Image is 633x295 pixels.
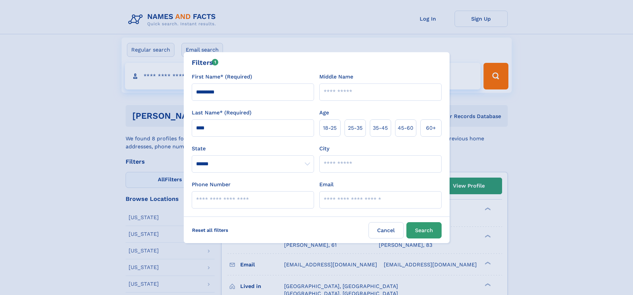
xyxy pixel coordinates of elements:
[192,58,219,68] div: Filters
[319,109,329,117] label: Age
[398,124,413,132] span: 45‑60
[319,145,329,153] label: City
[319,181,334,189] label: Email
[426,124,436,132] span: 60+
[192,109,252,117] label: Last Name* (Required)
[192,73,252,81] label: First Name* (Required)
[188,222,233,238] label: Reset all filters
[348,124,363,132] span: 25‑35
[192,145,314,153] label: State
[319,73,353,81] label: Middle Name
[406,222,442,238] button: Search
[373,124,388,132] span: 35‑45
[369,222,404,238] label: Cancel
[323,124,337,132] span: 18‑25
[192,181,231,189] label: Phone Number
